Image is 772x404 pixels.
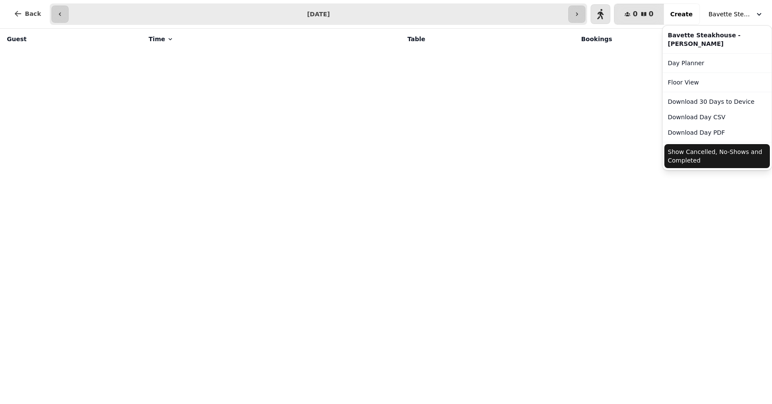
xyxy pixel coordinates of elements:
[664,125,770,140] button: Download Day PDF
[664,144,770,168] button: Show Cancelled, No-Shows and Completed
[664,109,770,125] button: Download Day CSV
[664,27,770,51] div: Bavette Steakhouse - [PERSON_NAME]
[703,6,769,22] button: Bavette Steakhouse - [PERSON_NAME]
[664,94,770,109] button: Download 30 Days to Device
[664,75,770,90] a: Floor View
[662,25,772,170] div: Bavette Steakhouse - [PERSON_NAME]
[709,10,751,18] span: Bavette Steakhouse - [PERSON_NAME]
[664,55,770,71] a: Day Planner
